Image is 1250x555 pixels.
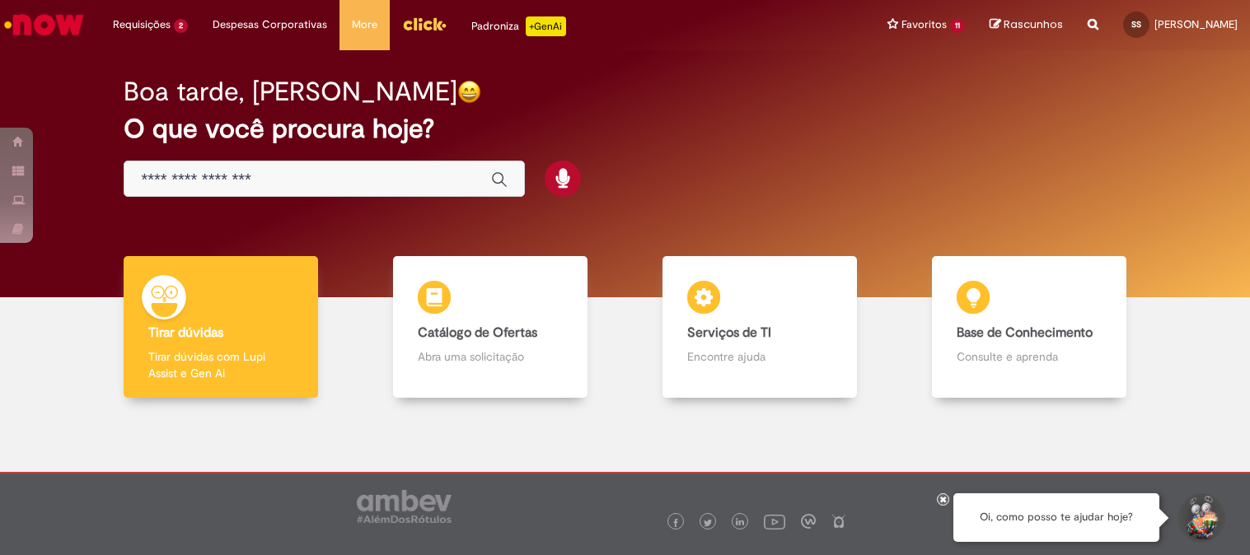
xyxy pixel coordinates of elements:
[687,324,771,341] b: Serviços de TI
[950,19,965,33] span: 11
[1176,493,1225,543] button: Iniciar Conversa de Suporte
[402,12,447,36] img: click_logo_yellow_360x200.png
[124,114,1126,143] h2: O que você procura hoje?
[736,518,744,528] img: logo_footer_linkedin.png
[1154,17,1238,31] span: [PERSON_NAME]
[894,256,1163,399] a: Base de Conhecimento Consulte e aprenda
[764,511,785,532] img: logo_footer_youtube.png
[87,256,356,399] a: Tirar dúvidas Tirar dúvidas com Lupi Assist e Gen Ai
[957,348,1102,365] p: Consulte e aprenda
[124,77,457,106] h2: Boa tarde, [PERSON_NAME]
[687,348,832,365] p: Encontre ajuda
[357,490,452,523] img: logo_footer_ambev_rotulo_gray.png
[148,324,223,341] b: Tirar dúvidas
[953,493,1159,542] div: Oi, como posso te ajudar hoje?
[148,348,293,381] p: Tirar dúvidas com Lupi Assist e Gen Ai
[901,16,947,33] span: Favoritos
[113,16,171,33] span: Requisições
[704,519,712,527] img: logo_footer_twitter.png
[213,16,327,33] span: Despesas Corporativas
[418,324,537,341] b: Catálogo de Ofertas
[831,514,846,529] img: logo_footer_naosei.png
[801,514,816,529] img: logo_footer_workplace.png
[174,19,188,33] span: 2
[672,519,680,527] img: logo_footer_facebook.png
[990,17,1063,33] a: Rascunhos
[526,16,566,36] p: +GenAi
[352,16,377,33] span: More
[625,256,895,399] a: Serviços de TI Encontre ajuda
[1004,16,1063,32] span: Rascunhos
[356,256,625,399] a: Catálogo de Ofertas Abra uma solicitação
[2,8,87,41] img: ServiceNow
[418,348,563,365] p: Abra uma solicitação
[1131,19,1141,30] span: SS
[457,80,481,104] img: happy-face.png
[471,16,566,36] div: Padroniza
[957,324,1093,341] b: Base de Conhecimento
